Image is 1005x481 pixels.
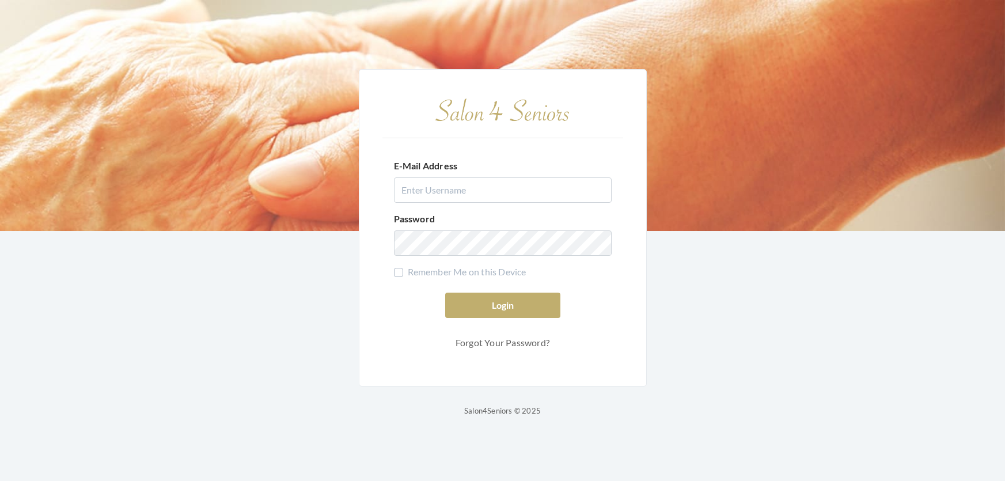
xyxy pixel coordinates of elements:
[394,265,526,279] label: Remember Me on this Device
[445,332,560,354] a: Forgot Your Password?
[445,293,560,318] button: Login
[394,159,458,173] label: E-Mail Address
[394,212,435,226] label: Password
[428,93,578,128] img: Salon 4 Seniors
[464,404,541,418] p: Salon4Seniors © 2025
[394,177,612,203] input: Enter Username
